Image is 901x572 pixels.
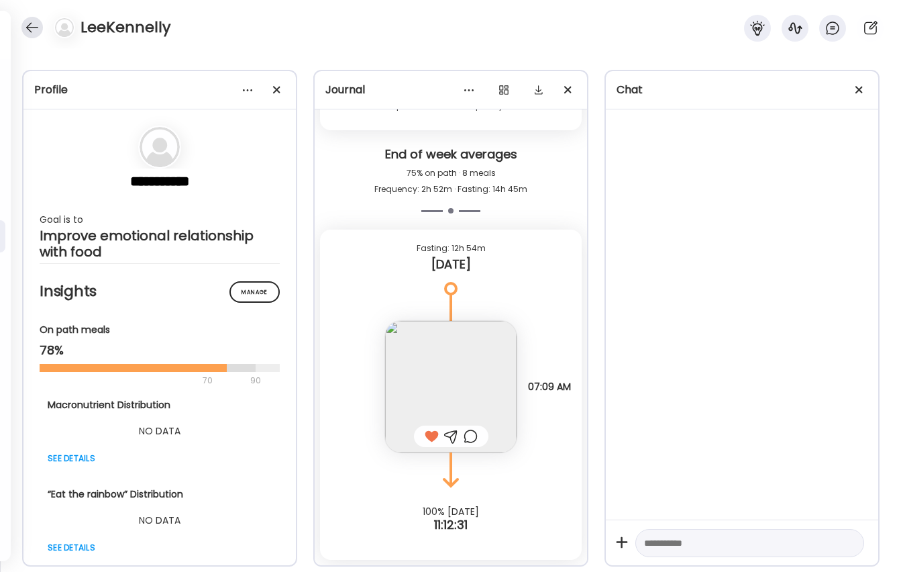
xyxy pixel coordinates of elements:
[40,228,280,260] div: Improve emotional relationship with food
[315,517,587,533] div: 11:12:31
[249,373,262,389] div: 90
[315,506,587,517] div: 100% [DATE]
[325,146,576,165] div: End of week averages
[528,381,571,393] span: 07:09 AM
[229,281,280,303] div: Manage
[40,211,280,228] div: Goal is to
[40,342,280,359] div: 78%
[48,512,272,528] div: NO DATA
[40,373,246,389] div: 70
[48,423,272,439] div: NO DATA
[331,240,571,256] div: Fasting: 12h 54m
[617,82,867,98] div: Chat
[385,321,517,452] img: images%2FdT6ontL06Vd1sxj5TUS71aUiQca2%2FepDswsUIiiaWVizD3wsF%2FXw6t3kpEfCyhPlw9NaI6_240
[325,165,576,197] div: 75% on path · 8 meals Frequency: 2h 52m · Fasting: 14h 45m
[55,18,74,37] img: bg-avatar-default.svg
[48,398,272,412] div: Macronutrient Distribution
[331,256,571,273] div: [DATE]
[81,17,170,38] h4: LeeKennelly
[34,82,285,98] div: Profile
[48,487,272,502] div: “Eat the rainbow” Distribution
[325,82,576,98] div: Journal
[40,281,280,301] h2: Insights
[140,127,180,167] img: bg-avatar-default.svg
[40,323,280,337] div: On path meals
